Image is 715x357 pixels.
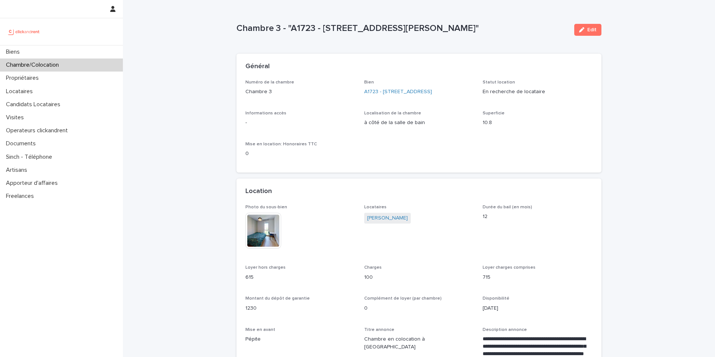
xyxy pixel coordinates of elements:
button: Edit [574,24,601,36]
span: Montant du dépôt de garantie [245,296,310,301]
p: [DATE] [483,304,592,312]
span: Mise en location: Honoraires TTC [245,142,317,146]
p: Artisans [3,167,33,174]
h2: Général [245,63,270,71]
span: Numéro de la chambre [245,80,294,85]
p: 0 [245,150,355,158]
p: Candidats Locataires [3,101,66,108]
span: Loyer hors charges [245,265,286,270]
p: 715 [483,274,592,281]
span: Complément de loyer (par chambre) [364,296,442,301]
p: 0 [364,304,474,312]
span: Locataires [364,205,387,209]
p: Locataires [3,88,39,95]
span: Titre annonce [364,328,394,332]
span: Mise en avant [245,328,275,332]
span: Superficie [483,111,505,116]
span: Disponibilité [483,296,509,301]
p: Operateurs clickandrent [3,127,74,134]
p: Chambre en colocation à [GEOGRAPHIC_DATA] [364,335,474,351]
p: Chambre 3 [245,88,355,96]
p: Documents [3,140,42,147]
p: - [245,119,355,127]
span: Charges [364,265,382,270]
p: 100 [364,274,474,281]
p: à côté de la salle de bain [364,119,474,127]
a: [PERSON_NAME] [367,214,408,222]
span: Durée du bail (en mois) [483,205,532,209]
p: Sinch - Téléphone [3,154,58,161]
img: UCB0brd3T0yccxBKYDjQ [6,24,42,39]
p: Chambre 3 - "A1723 - [STREET_ADDRESS][PERSON_NAME]" [236,23,568,34]
p: Apporteur d'affaires [3,180,64,187]
p: Propriétaires [3,75,45,82]
span: Loyer charges comprises [483,265,536,270]
span: Statut location [483,80,515,85]
p: En recherche de locataire [483,88,592,96]
p: 615 [245,274,355,281]
p: Chambre/Colocation [3,61,65,69]
span: Edit [587,27,597,32]
span: Description annonce [483,328,527,332]
span: Bien [364,80,374,85]
a: A1723 - [STREET_ADDRESS] [364,88,432,96]
p: Biens [3,48,26,56]
p: 12 [483,213,592,221]
h2: Location [245,187,272,196]
p: Visites [3,114,30,121]
p: 10.8 [483,119,592,127]
p: 1230 [245,304,355,312]
p: Pépite [245,335,355,343]
span: Localisation de la chambre [364,111,421,116]
p: Freelances [3,193,40,200]
span: Photo du sous-bien [245,205,287,209]
span: Informations accès [245,111,286,116]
